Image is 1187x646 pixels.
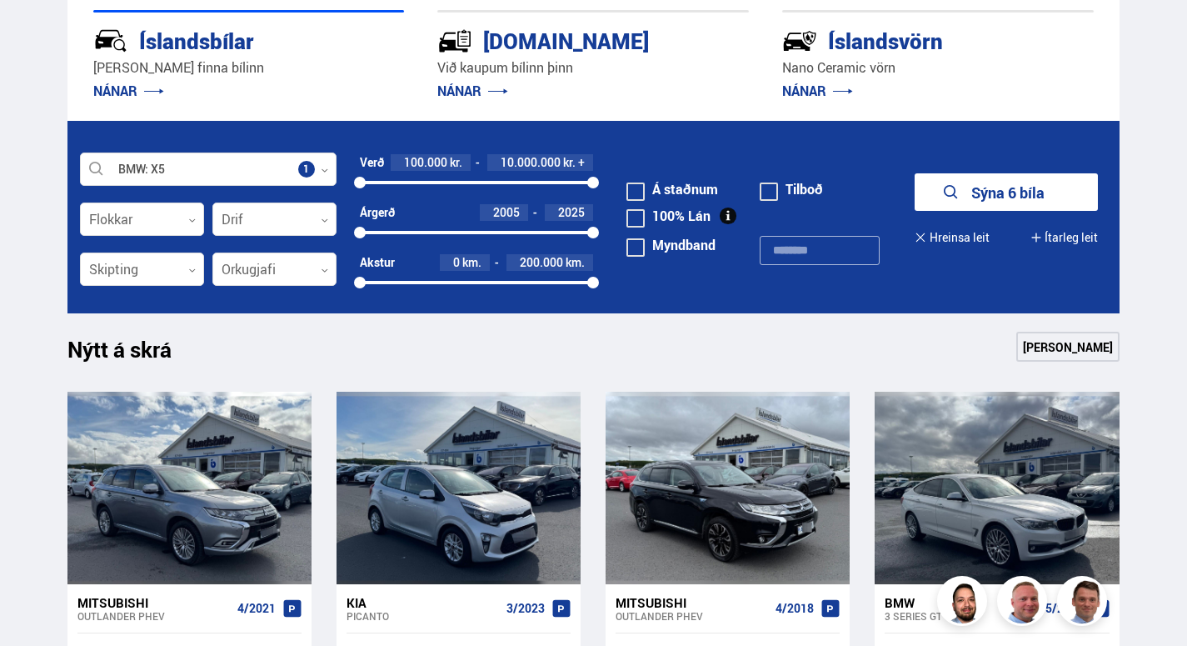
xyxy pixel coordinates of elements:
[493,204,520,220] span: 2005
[404,154,447,170] span: 100.000
[1016,332,1120,362] a: [PERSON_NAME]
[437,23,472,58] img: tr5P-W3DuiFaO7aO.svg
[915,173,1098,211] button: Sýna 6 bíla
[626,209,711,223] label: 100% Lán
[940,578,990,628] img: nhp88E3Fdnt1Opn2.png
[347,610,500,622] div: Picanto
[347,595,500,610] div: Kia
[450,156,462,169] span: kr.
[885,610,1038,622] div: 3 series GT
[237,602,276,615] span: 4/2021
[782,58,1094,78] p: Nano Ceramic vörn
[77,610,231,622] div: Outlander PHEV
[563,156,576,169] span: kr.
[77,595,231,610] div: Mitsubishi
[1000,578,1050,628] img: siFngHWaQ9KaOqBr.png
[360,256,395,269] div: Akstur
[578,156,585,169] span: +
[1030,218,1098,256] button: Ítarleg leit
[776,602,814,615] span: 4/2018
[616,610,769,622] div: Outlander PHEV
[462,256,481,269] span: km.
[360,156,384,169] div: Verð
[782,23,817,58] img: -Svtn6bYgwAsiwNX.svg
[93,23,128,58] img: JRvxyua_JYH6wB4c.svg
[1060,578,1110,628] img: FbJEzSuNWCJXmdc-.webp
[93,58,405,78] p: [PERSON_NAME] finna bílinn
[626,183,718,196] label: Á staðnum
[885,595,1038,610] div: BMW
[93,25,346,54] div: Íslandsbílar
[437,82,508,100] a: NÁNAR
[760,183,823,196] label: Tilboð
[501,154,561,170] span: 10.000.000
[558,204,585,220] span: 2025
[616,595,769,610] div: Mitsubishi
[453,254,460,270] span: 0
[782,25,1035,54] div: Íslandsvörn
[520,254,563,270] span: 200.000
[566,256,585,269] span: km.
[626,238,716,252] label: Myndband
[93,82,164,100] a: NÁNAR
[506,602,545,615] span: 3/2023
[67,337,201,372] h1: Nýtt á skrá
[360,206,395,219] div: Árgerð
[782,82,853,100] a: NÁNAR
[437,58,749,78] p: Við kaupum bílinn þinn
[13,7,63,57] button: Open LiveChat chat widget
[915,218,989,256] button: Hreinsa leit
[437,25,690,54] div: [DOMAIN_NAME]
